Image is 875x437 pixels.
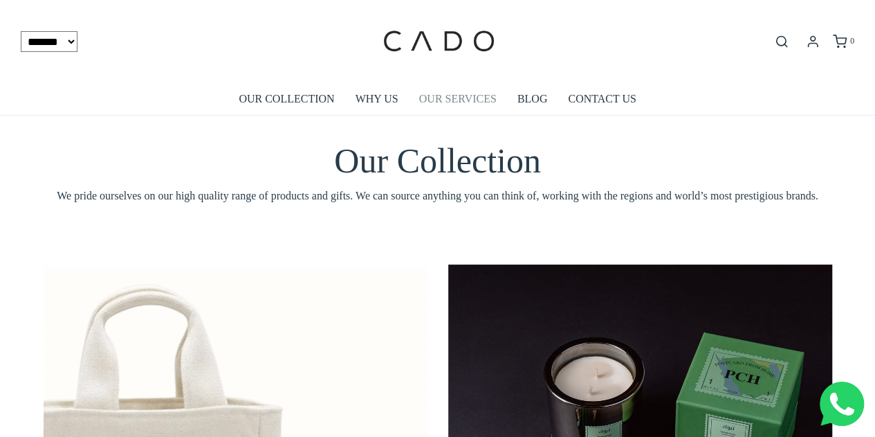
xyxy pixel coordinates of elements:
a: CONTACT US [568,83,636,115]
a: OUR COLLECTION [239,83,334,115]
button: Open search bar [769,34,794,49]
span: We pride ourselves on our high quality range of products and gifts. We can source anything you ca... [44,187,832,205]
span: Number of gifts [394,115,460,126]
span: 0 [850,36,854,46]
span: Our Collection [334,141,541,180]
a: BLOG [517,83,548,115]
span: Company name [394,58,463,69]
img: cadogifting [379,10,497,73]
a: WHY US [356,83,398,115]
a: OUR SERVICES [419,83,497,115]
a: 0 [831,35,854,48]
img: Whatsapp [820,382,864,426]
span: Last name [394,1,439,12]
